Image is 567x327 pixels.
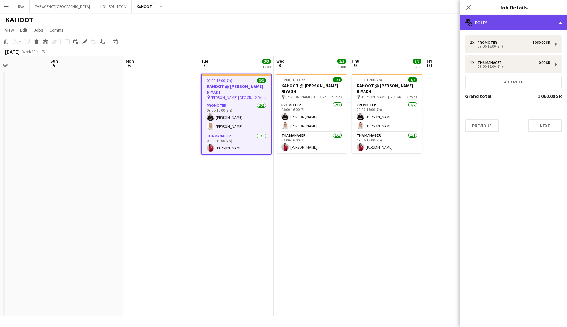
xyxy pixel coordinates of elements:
[5,49,20,55] div: [DATE]
[125,62,134,69] span: 6
[126,58,134,64] span: Mon
[361,95,406,99] span: [PERSON_NAME] [GEOGRAPHIC_DATA]
[201,58,208,64] span: Tue
[465,76,562,88] button: Add role
[465,91,522,101] td: Grand total
[532,40,550,45] div: 1 060.00 SR
[352,74,422,153] app-job-card: 09:00-16:00 (7h)3/3KAHOOT @ [PERSON_NAME] RIYADH [PERSON_NAME] [GEOGRAPHIC_DATA]2 RolesPromoter2/...
[202,133,271,154] app-card-role: THA Manager1/109:00-16:00 (7h)[PERSON_NAME]
[352,83,422,94] h3: KAHOOT @ [PERSON_NAME] RIYADH
[413,59,421,64] span: 3/3
[408,77,417,82] span: 3/3
[357,77,382,82] span: 09:00-16:00 (7h)
[202,102,271,133] app-card-role: Promoter2/209:00-16:00 (7h)[PERSON_NAME][PERSON_NAME]
[338,64,346,69] div: 1 Job
[465,119,499,132] button: Previous
[34,27,43,33] span: Jobs
[413,64,421,69] div: 1 Job
[211,95,255,100] span: [PERSON_NAME] [GEOGRAPHIC_DATA]
[5,27,14,33] span: View
[30,0,95,13] button: THE AGENCY [GEOGRAPHIC_DATA]
[478,60,504,65] div: THA Manager
[470,65,550,68] div: 09:00-16:00 (7h)
[50,58,58,64] span: Sun
[470,40,478,45] div: 2 x
[470,45,550,48] div: 09:00-16:00 (7h)
[276,58,284,64] span: Wed
[281,77,307,82] span: 09:00-16:00 (7h)
[352,101,422,132] app-card-role: Promoter2/209:00-16:00 (7h)[PERSON_NAME][PERSON_NAME]
[49,27,64,33] span: Comms
[132,0,157,13] button: KAHOOT
[406,95,417,99] span: 2 Roles
[200,62,208,69] span: 7
[337,59,346,64] span: 3/3
[47,26,66,34] a: Comms
[201,74,272,155] app-job-card: 09:00-16:00 (7h)3/3KAHOOT @ [PERSON_NAME] RIYADH [PERSON_NAME] [GEOGRAPHIC_DATA]2 RolesPromoter2/...
[426,62,432,69] span: 10
[351,62,359,69] span: 9
[470,60,478,65] div: 1 x
[276,132,347,153] app-card-role: THA Manager1/109:00-16:00 (7h)[PERSON_NAME]
[49,62,58,69] span: 5
[460,3,567,11] h3: Job Details
[539,60,550,65] div: 0.00 SR
[522,91,562,101] td: 1 060.00 SR
[257,78,266,83] span: 3/3
[276,83,347,94] h3: KAHOOT @ [PERSON_NAME] RIYADH
[352,58,359,64] span: Thu
[285,95,331,99] span: [PERSON_NAME] [GEOGRAPHIC_DATA]
[21,49,37,54] span: Week 40
[255,95,266,100] span: 2 Roles
[478,40,500,45] div: Promoter
[202,83,271,95] h3: KAHOOT @ [PERSON_NAME] RIYADH
[262,64,271,69] div: 1 Job
[3,26,16,34] a: View
[331,95,342,99] span: 2 Roles
[5,15,33,25] h1: KAHOOT
[275,62,284,69] span: 8
[18,26,30,34] a: Edit
[427,58,432,64] span: Fri
[20,27,27,33] span: Edit
[276,74,347,153] app-job-card: 09:00-16:00 (7h)3/3KAHOOT @ [PERSON_NAME] RIYADH [PERSON_NAME] [GEOGRAPHIC_DATA]2 RolesPromoter2/...
[13,0,30,13] button: RAA
[333,77,342,82] span: 3/3
[31,26,46,34] a: Jobs
[95,0,132,13] button: LOUIS VUITTON
[276,101,347,132] app-card-role: Promoter2/209:00-16:00 (7h)[PERSON_NAME][PERSON_NAME]
[39,49,45,54] div: +03
[262,59,271,64] span: 3/3
[207,78,232,83] span: 09:00-16:00 (7h)
[528,119,562,132] button: Next
[460,15,567,30] div: Roles
[352,132,422,153] app-card-role: THA Manager1/109:00-16:00 (7h)[PERSON_NAME]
